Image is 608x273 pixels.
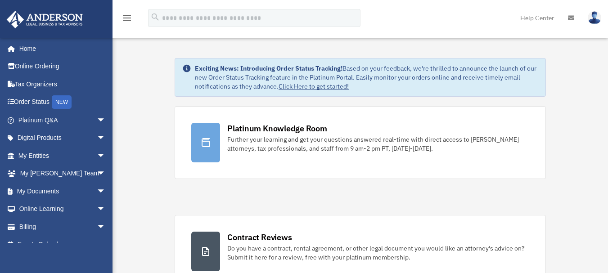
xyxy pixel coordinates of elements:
[227,244,529,262] div: Do you have a contract, rental agreement, or other legal document you would like an attorney's ad...
[4,11,86,28] img: Anderson Advisors Platinum Portal
[122,13,132,23] i: menu
[6,40,115,58] a: Home
[6,182,119,200] a: My Documentsarrow_drop_down
[175,106,546,179] a: Platinum Knowledge Room Further your learning and get your questions answered real-time with dire...
[6,147,119,165] a: My Entitiesarrow_drop_down
[52,95,72,109] div: NEW
[6,165,119,183] a: My [PERSON_NAME] Teamarrow_drop_down
[97,165,115,183] span: arrow_drop_down
[227,123,327,134] div: Platinum Knowledge Room
[6,75,119,93] a: Tax Organizers
[97,129,115,148] span: arrow_drop_down
[6,129,119,147] a: Digital Productsarrow_drop_down
[97,111,115,130] span: arrow_drop_down
[6,236,119,254] a: Events Calendar
[6,58,119,76] a: Online Ordering
[279,82,349,90] a: Click Here to get started!
[150,12,160,22] i: search
[227,135,529,153] div: Further your learning and get your questions answered real-time with direct access to [PERSON_NAM...
[6,218,119,236] a: Billingarrow_drop_down
[588,11,601,24] img: User Pic
[97,200,115,219] span: arrow_drop_down
[97,218,115,236] span: arrow_drop_down
[122,16,132,23] a: menu
[97,147,115,165] span: arrow_drop_down
[6,200,119,218] a: Online Learningarrow_drop_down
[195,64,538,91] div: Based on your feedback, we're thrilled to announce the launch of our new Order Status Tracking fe...
[195,64,342,72] strong: Exciting News: Introducing Order Status Tracking!
[97,182,115,201] span: arrow_drop_down
[6,111,119,129] a: Platinum Q&Aarrow_drop_down
[6,93,119,112] a: Order StatusNEW
[227,232,292,243] div: Contract Reviews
